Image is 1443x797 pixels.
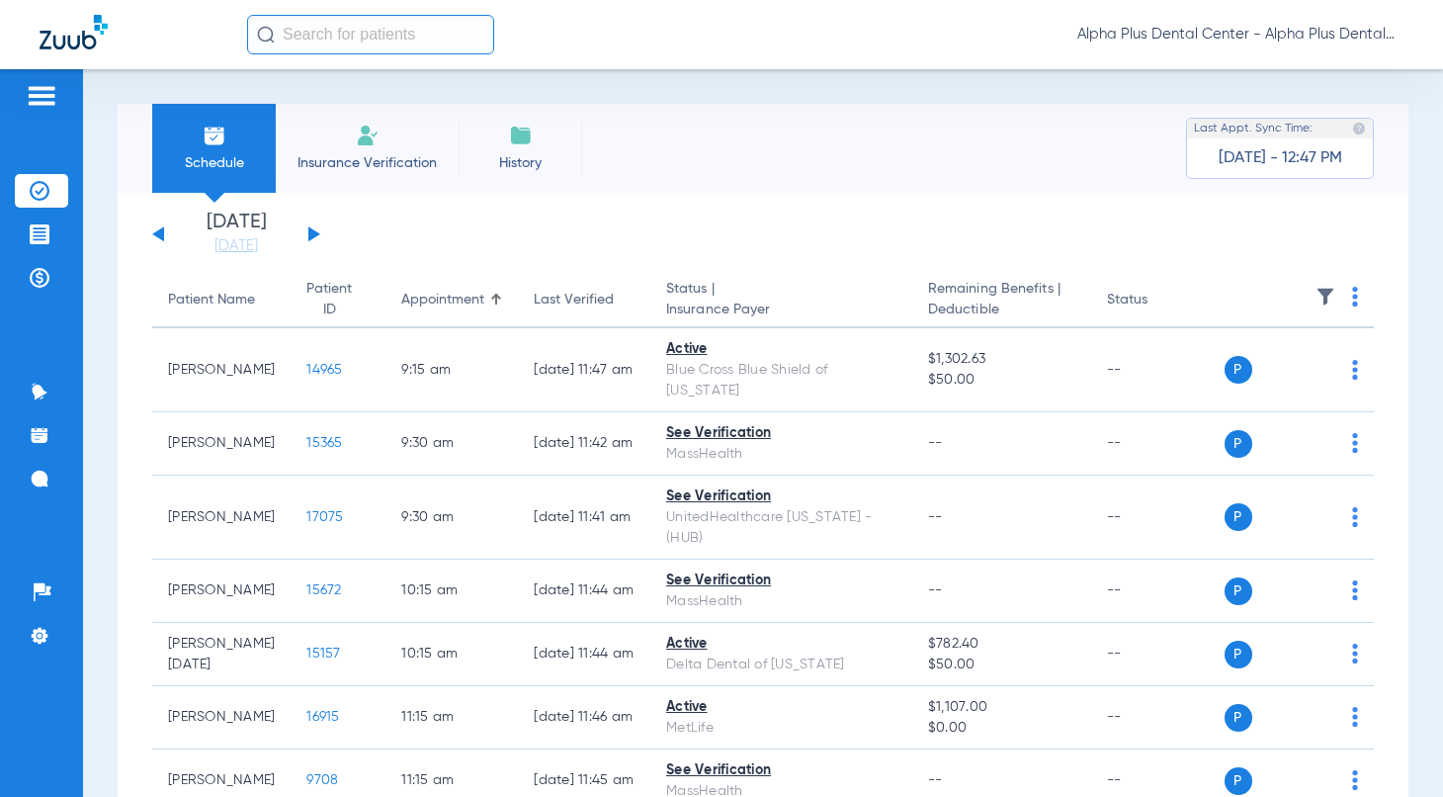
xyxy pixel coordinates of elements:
[928,510,943,524] span: --
[257,26,275,44] img: Search Icon
[1091,328,1225,412] td: --
[928,634,1075,655] span: $782.40
[666,718,896,739] div: MetLife
[473,153,567,173] span: History
[1194,119,1313,138] span: Last Appt. Sync Time:
[666,444,896,465] div: MassHealth
[306,510,343,524] span: 17075
[1219,148,1342,168] span: [DATE] - 12:47 PM
[152,412,291,476] td: [PERSON_NAME]
[306,583,341,597] span: 15672
[928,718,1075,739] span: $0.00
[534,290,635,310] div: Last Verified
[518,476,650,560] td: [DATE] 11:41 AM
[666,591,896,612] div: MassHealth
[306,436,342,450] span: 15365
[1225,704,1252,732] span: P
[518,560,650,623] td: [DATE] 11:44 AM
[1352,122,1366,135] img: last sync help info
[177,213,296,256] li: [DATE]
[666,507,896,549] div: UnitedHealthcare [US_STATE] - (HUB)
[167,153,261,173] span: Schedule
[518,412,650,476] td: [DATE] 11:42 AM
[385,328,518,412] td: 9:15 AM
[306,773,338,787] span: 9708
[666,571,896,591] div: See Verification
[385,560,518,623] td: 10:15 AM
[1091,623,1225,686] td: --
[534,290,614,310] div: Last Verified
[203,124,226,147] img: Schedule
[928,773,943,787] span: --
[1352,580,1358,600] img: group-dot-blue.svg
[306,647,340,661] span: 15157
[168,290,275,310] div: Patient Name
[1316,287,1335,307] img: filter.svg
[306,710,339,724] span: 16915
[385,623,518,686] td: 10:15 AM
[928,655,1075,675] span: $50.00
[401,290,484,310] div: Appointment
[1225,641,1252,668] span: P
[928,697,1075,718] span: $1,107.00
[1225,577,1252,605] span: P
[1225,356,1252,384] span: P
[306,363,342,377] span: 14965
[1225,503,1252,531] span: P
[666,487,896,507] div: See Verification
[1091,273,1225,328] th: Status
[152,686,291,750] td: [PERSON_NAME]
[306,279,352,320] div: Patient ID
[1091,412,1225,476] td: --
[385,412,518,476] td: 9:30 AM
[1077,25,1403,44] span: Alpha Plus Dental Center - Alpha Plus Dental
[650,273,912,328] th: Status |
[666,339,896,360] div: Active
[385,476,518,560] td: 9:30 AM
[666,300,896,320] span: Insurance Payer
[928,349,1075,370] span: $1,302.63
[666,634,896,655] div: Active
[1225,430,1252,458] span: P
[666,360,896,401] div: Blue Cross Blue Shield of [US_STATE]
[1352,360,1358,380] img: group-dot-blue.svg
[666,697,896,718] div: Active
[152,328,291,412] td: [PERSON_NAME]
[1225,767,1252,795] span: P
[306,279,370,320] div: Patient ID
[1352,507,1358,527] img: group-dot-blue.svg
[1091,476,1225,560] td: --
[509,124,533,147] img: History
[1352,433,1358,453] img: group-dot-blue.svg
[168,290,255,310] div: Patient Name
[177,236,296,256] a: [DATE]
[152,623,291,686] td: [PERSON_NAME][DATE]
[912,273,1091,328] th: Remaining Benefits |
[928,300,1075,320] span: Deductible
[356,124,380,147] img: Manual Insurance Verification
[1091,560,1225,623] td: --
[152,476,291,560] td: [PERSON_NAME]
[518,328,650,412] td: [DATE] 11:47 AM
[40,15,108,49] img: Zuub Logo
[928,583,943,597] span: --
[247,15,494,54] input: Search for patients
[1091,686,1225,750] td: --
[401,290,502,310] div: Appointment
[385,686,518,750] td: 11:15 AM
[666,423,896,444] div: See Verification
[666,760,896,781] div: See Verification
[152,560,291,623] td: [PERSON_NAME]
[928,370,1075,391] span: $50.00
[518,686,650,750] td: [DATE] 11:46 AM
[1352,287,1358,307] img: group-dot-blue.svg
[1344,702,1443,797] iframe: Chat Widget
[928,436,943,450] span: --
[1352,644,1358,664] img: group-dot-blue.svg
[291,153,444,173] span: Insurance Verification
[518,623,650,686] td: [DATE] 11:44 AM
[666,655,896,675] div: Delta Dental of [US_STATE]
[26,84,57,108] img: hamburger-icon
